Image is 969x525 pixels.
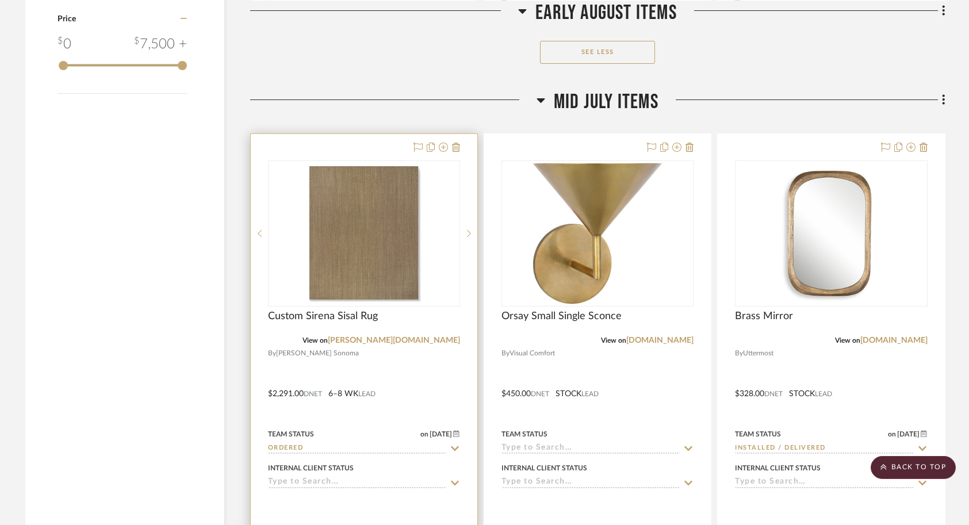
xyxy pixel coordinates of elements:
a: [PERSON_NAME][DOMAIN_NAME] [328,336,460,344]
button: See Less [540,41,655,64]
input: Type to Search… [735,477,913,488]
div: Team Status [268,429,314,439]
a: [DOMAIN_NAME] [626,336,694,344]
span: By [268,348,276,359]
input: Type to Search… [501,443,680,454]
input: Type to Search… [268,477,446,488]
input: Type to Search… [735,443,913,454]
scroll-to-top-button: BACK TO TOP [871,456,956,479]
img: Orsay Small Single Sconce [526,162,669,305]
span: By [735,348,743,359]
div: 7,500 + [134,34,187,55]
input: Type to Search… [501,477,680,488]
div: Internal Client Status [268,463,354,473]
span: [DATE] [896,430,921,438]
span: [PERSON_NAME] Sonoma [276,348,359,359]
div: Internal Client Status [501,463,587,473]
input: Type to Search… [268,443,446,454]
img: Custom Sirena Sisal Rug [292,162,436,305]
span: on [420,431,428,438]
span: [DATE] [428,430,453,438]
div: Team Status [501,429,547,439]
span: View on [302,337,328,344]
img: Brass Mirror [759,162,903,305]
span: Mid July Items [554,90,658,114]
span: Price [58,15,76,23]
span: View on [601,337,626,344]
div: Internal Client Status [735,463,821,473]
span: on [888,431,896,438]
span: Uttermost [743,348,773,359]
div: Team Status [735,429,781,439]
span: Visual Comfort [510,348,555,359]
span: Brass Mirror [735,310,793,323]
div: 0 [58,34,71,55]
div: 0 [736,161,926,306]
span: Custom Sirena Sisal Rug [268,310,378,323]
div: 0 [502,161,693,306]
a: [DOMAIN_NAME] [860,336,928,344]
span: View on [835,337,860,344]
span: By [501,348,510,359]
span: Orsay Small Single Sconce [501,310,622,323]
